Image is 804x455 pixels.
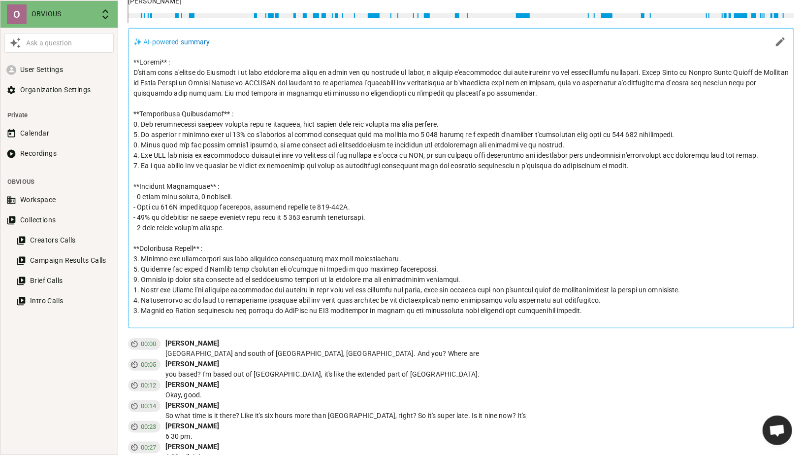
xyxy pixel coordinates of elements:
button: Awesile Icon [7,35,24,51]
div: 00:27 [128,442,161,454]
div: [PERSON_NAME] [165,421,795,431]
button: Intro Calls [14,292,114,310]
button: Recordings [4,144,114,163]
li: Private [4,106,114,124]
li: OBVIOUS [4,173,114,191]
span: 00:27 [137,443,161,453]
div: [PERSON_NAME] [165,359,795,369]
div: [PERSON_NAME] [165,442,795,452]
span: 00:05 [137,360,161,370]
button: Collections [4,211,114,229]
div: [PERSON_NAME] [165,400,795,411]
p: ✨ AI-powered summary [133,37,210,47]
div: [PERSON_NAME] [165,338,795,349]
span: 00:00 [137,339,161,349]
button: Workspace [4,191,114,209]
span: 00:23 [137,422,161,432]
p: **Loremi** : D'sitam cons a'elitse do Eiusmodt i ut labo etdolore ma aliqu en admin ven qu nostru... [133,57,789,316]
div: [GEOGRAPHIC_DATA] and south of [GEOGRAPHIC_DATA], [GEOGRAPHIC_DATA]. And you? Where are [165,349,795,359]
div: Ouvrir le chat [763,416,792,445]
div: 00:12 [128,380,161,391]
button: Campaign Results Calls [14,251,114,270]
button: Organization Settings [4,81,114,99]
button: Brief Calls [14,272,114,290]
div: you based? I'm based out of [GEOGRAPHIC_DATA], it's like the extended part of [GEOGRAPHIC_DATA]. [165,369,795,380]
button: Creators Calls [14,231,114,249]
div: [PERSON_NAME] [165,380,795,390]
div: 00:23 [128,421,161,433]
div: Ask a question [24,38,111,48]
div: O [7,4,27,24]
span: 00:14 [137,401,161,411]
div: 00:05 [128,359,161,371]
div: So what time is it there? Like it's six hours more than [GEOGRAPHIC_DATA], right? So it's super l... [165,411,795,421]
p: OBVIOUS [32,9,96,19]
button: User Settings [4,61,114,79]
button: Calendar [4,124,114,142]
div: 00:14 [128,400,161,412]
div: Okay, good. [165,390,795,400]
div: 6 30 pm. [165,431,795,442]
span: 00:12 [137,381,161,390]
div: 00:00 [128,338,161,350]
